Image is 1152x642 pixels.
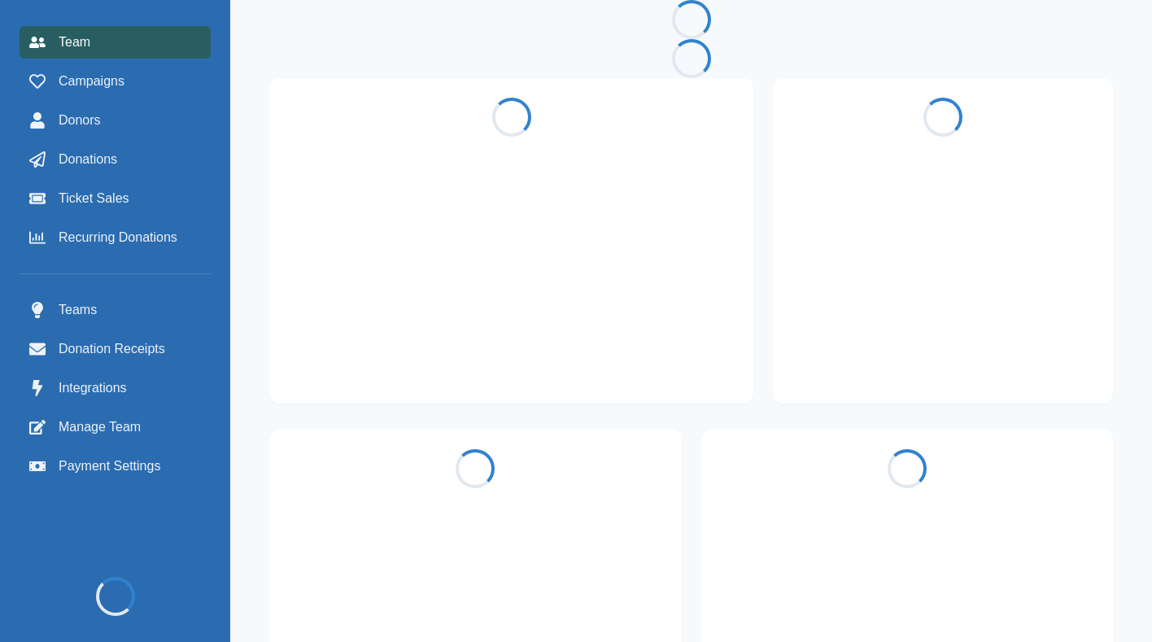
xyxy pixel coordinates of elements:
[20,372,211,404] a: Integrations
[20,143,211,176] a: Donations
[59,72,124,91] span: Campaigns
[20,221,211,254] a: Recurring Donations
[59,33,90,52] span: Team
[59,300,97,320] span: Teams
[59,189,129,208] span: Ticket Sales
[59,456,160,476] span: Payment Settings
[59,150,117,169] span: Donations
[59,228,177,247] span: Recurring Donations
[20,104,211,137] a: Donors
[59,378,127,398] span: Integrations
[59,417,141,437] span: Manage Team
[59,339,165,359] span: Donation Receipts
[20,333,211,365] a: Donation Receipts
[20,182,211,215] a: Ticket Sales
[20,450,211,483] a: Payment Settings
[20,411,211,443] a: Manage Team
[59,111,101,130] span: Donors
[20,26,211,59] a: Team
[20,65,211,98] a: Campaigns
[20,294,211,326] a: Teams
